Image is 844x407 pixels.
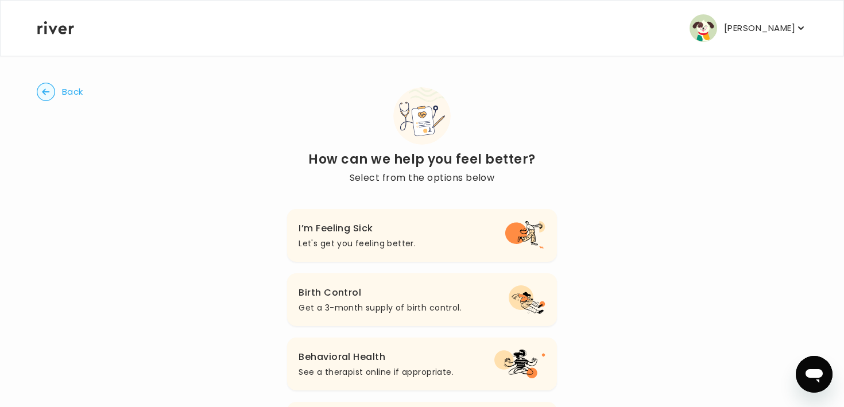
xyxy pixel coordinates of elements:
button: Birth ControlGet a 3-month supply of birth control. [287,273,557,326]
h3: Behavioral Health [299,349,454,365]
h3: Birth Control [299,285,462,301]
p: Get a 3-month supply of birth control. [299,301,462,315]
button: I’m Feeling SickLet's get you feeling better. [287,209,557,262]
button: user avatar[PERSON_NAME] [690,14,807,42]
h3: I’m Feeling Sick [299,220,416,237]
p: See a therapist online if appropriate. [299,365,454,379]
button: Behavioral HealthSee a therapist online if appropriate. [287,338,557,390]
iframe: Button to launch messaging window [796,356,833,393]
span: Back [62,84,83,100]
button: Back [37,83,83,101]
img: user avatar [690,14,717,42]
p: [PERSON_NAME] [724,20,795,36]
p: Select from the options below [308,170,535,186]
img: Book Clinic Appointment [393,87,451,145]
h2: How can we help you feel better? [308,152,535,168]
p: Let's get you feeling better. [299,237,416,250]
